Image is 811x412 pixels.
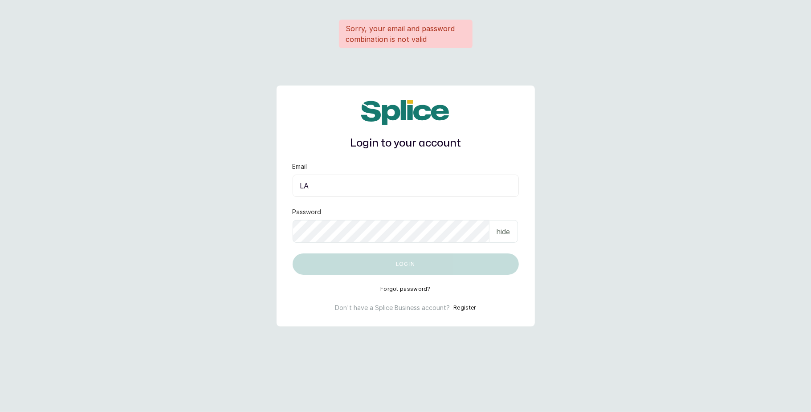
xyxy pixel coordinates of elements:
input: email@acme.com [293,175,519,197]
p: Sorry, your email and password combination is not valid [346,23,465,45]
h1: Login to your account [293,135,519,151]
p: Don't have a Splice Business account? [335,303,450,312]
button: Log in [293,253,519,275]
button: Forgot password? [380,286,431,293]
p: hide [497,226,510,237]
button: Register [453,303,476,312]
label: Email [293,162,307,171]
label: Password [293,208,322,216]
